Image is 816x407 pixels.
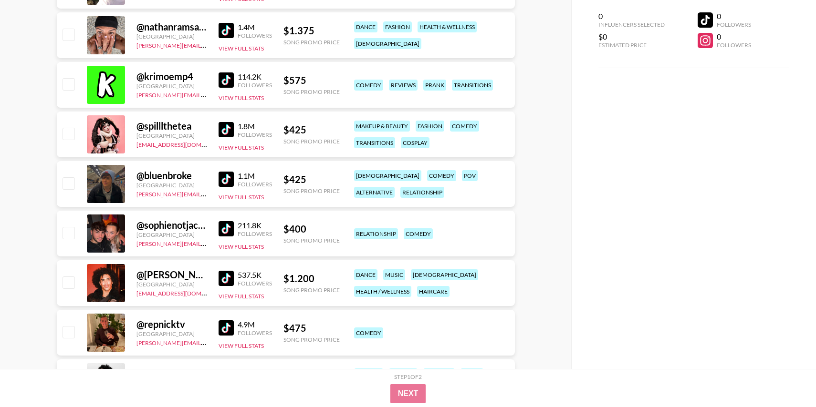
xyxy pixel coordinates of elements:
div: $ 400 [283,223,340,235]
img: TikTok [219,122,234,137]
div: 114.2K [238,72,272,81]
img: TikTok [219,320,234,336]
button: View Full Stats [219,193,264,201]
div: [GEOGRAPHIC_DATA] [136,281,207,288]
button: View Full Stats [219,144,264,151]
div: $ 425 [283,124,340,136]
img: TikTok [219,23,234,38]
a: [PERSON_NAME][EMAIL_ADDRESS][DOMAIN_NAME] [136,238,278,247]
div: $ 425 [283,173,340,185]
div: @ [PERSON_NAME].[PERSON_NAME] [136,269,207,281]
div: music [383,269,405,280]
div: Song Promo Price [283,336,340,343]
img: TikTok [219,221,234,236]
div: comedy [427,170,456,181]
div: Song Promo Price [283,237,340,244]
div: Step 1 of 2 [394,373,422,380]
img: TikTok [219,172,234,187]
div: alternative [354,187,395,198]
div: [DEMOGRAPHIC_DATA] [411,269,478,280]
div: health & wellness [418,21,477,32]
div: comedy [354,368,383,379]
div: comedy [404,228,433,239]
div: 0 [598,11,665,21]
div: @ bluenbroke [136,170,207,182]
div: prank [460,368,483,379]
div: comedy [354,80,383,91]
div: @ spilllthetea [136,120,207,132]
button: View Full Stats [219,45,264,52]
a: [EMAIL_ADDRESS][DOMAIN_NAME] [136,288,232,297]
div: $ 475 [283,322,340,334]
div: Song Promo Price [283,39,340,46]
button: View Full Stats [219,243,264,250]
div: 211.8K [238,221,272,230]
div: makeup & beauty [354,121,410,132]
div: Followers [238,230,272,237]
img: TikTok [219,271,234,286]
div: Followers [717,21,751,28]
div: cosplay [401,137,429,148]
div: lifestyle [423,368,455,379]
div: 537.5K [238,270,272,280]
div: $ 1.375 [283,25,340,37]
div: Song Promo Price [283,138,340,145]
div: fashion [389,368,418,379]
div: [GEOGRAPHIC_DATA] [136,82,207,90]
div: Followers [717,41,751,49]
a: [PERSON_NAME][EMAIL_ADDRESS][DOMAIN_NAME] [136,90,278,99]
a: [PERSON_NAME][EMAIL_ADDRESS][DOMAIN_NAME] [136,337,278,346]
a: [PERSON_NAME][EMAIL_ADDRESS][DOMAIN_NAME] [136,40,278,49]
div: fashion [416,121,444,132]
div: Followers [238,181,272,188]
button: View Full Stats [219,342,264,349]
div: Followers [238,329,272,336]
div: relationship [400,187,444,198]
div: [GEOGRAPHIC_DATA] [136,33,207,40]
div: Estimated Price [598,41,665,49]
div: @ sophienotjacob [136,219,207,231]
div: [GEOGRAPHIC_DATA] [136,231,207,238]
div: transitions [354,137,395,148]
div: Song Promo Price [283,88,340,95]
button: View Full Stats [219,293,264,300]
div: reviews [389,80,418,91]
div: Influencers Selected [598,21,665,28]
div: Followers [238,81,272,89]
div: pov [462,170,478,181]
div: 1.8M [238,122,272,131]
div: dance [354,21,377,32]
a: [PERSON_NAME][EMAIL_ADDRESS][DOMAIN_NAME] [136,189,278,198]
div: @ teejaysworld [136,368,207,380]
div: comedy [450,121,479,132]
div: 1.4M [238,22,272,32]
div: Song Promo Price [283,286,340,294]
button: View Full Stats [219,94,264,102]
div: 0 [717,32,751,41]
div: [DEMOGRAPHIC_DATA] [354,170,421,181]
div: comedy [354,327,383,338]
div: @ krimoemp4 [136,71,207,82]
img: TikTok [219,72,234,88]
div: relationship [354,228,398,239]
div: haircare [417,286,450,297]
div: Followers [238,32,272,39]
div: health / wellness [354,286,411,297]
button: Next [390,384,426,403]
div: [GEOGRAPHIC_DATA] [136,182,207,189]
div: [DEMOGRAPHIC_DATA] [354,38,421,49]
div: prank [423,80,446,91]
div: $ 575 [283,74,340,86]
div: Followers [238,280,272,287]
div: dance [354,269,377,280]
div: transitions [452,80,493,91]
div: $0 [598,32,665,41]
div: @ repnicktv [136,318,207,330]
div: Song Promo Price [283,187,340,194]
div: [GEOGRAPHIC_DATA] [136,132,207,139]
div: $ 1.200 [283,273,340,285]
div: @ nathanramsayy [136,21,207,33]
div: fashion [383,21,412,32]
div: 0 [717,11,751,21]
div: 1.1M [238,171,272,181]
